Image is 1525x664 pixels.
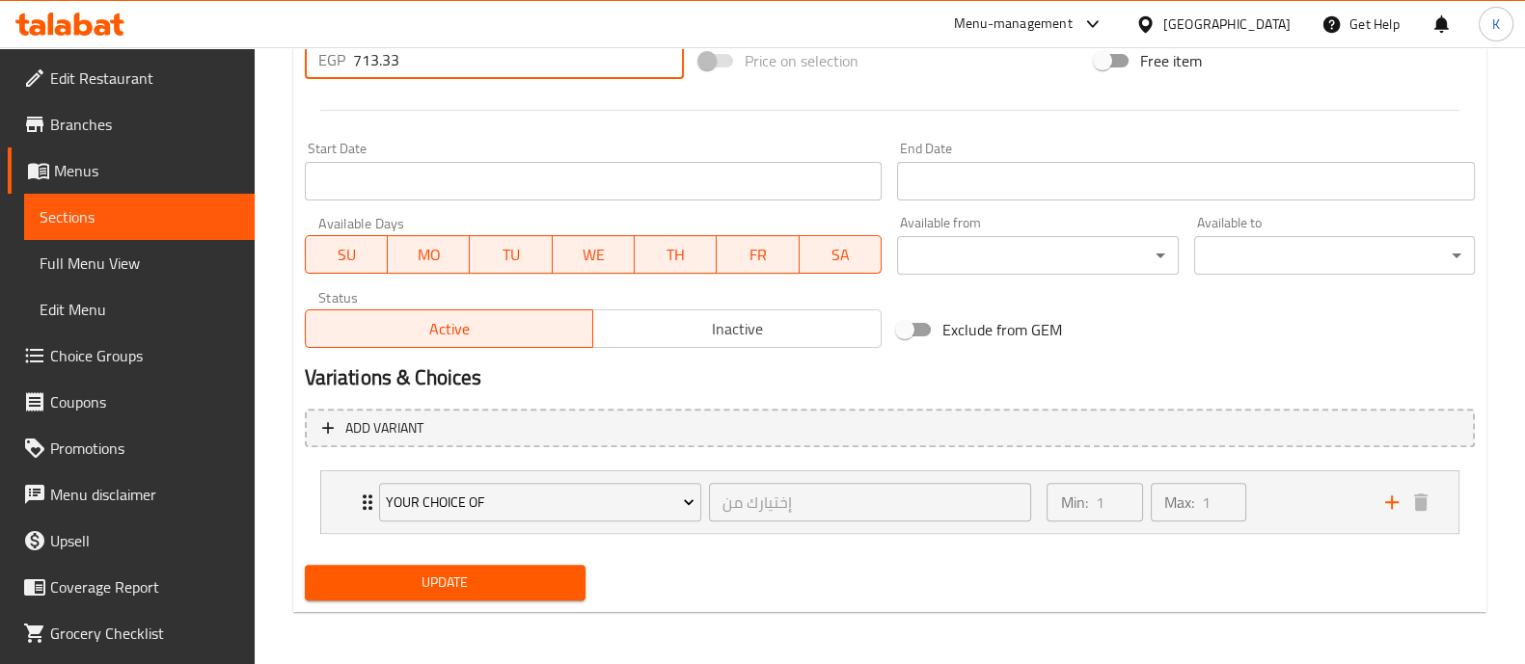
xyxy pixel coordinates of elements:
[601,315,874,343] span: Inactive
[477,241,544,269] span: TU
[8,610,255,656] a: Grocery Checklist
[345,416,423,440] span: Add variant
[395,241,462,269] span: MO
[50,113,239,136] span: Branches
[800,235,882,274] button: SA
[553,235,635,274] button: WE
[50,483,239,506] span: Menu disclaimer
[8,425,255,471] a: Promotions
[50,622,239,645] span: Grocery Checklist
[8,471,255,518] a: Menu disclaimer
[635,235,717,274] button: TH
[8,518,255,564] a: Upsell
[1164,491,1194,514] p: Max:
[942,318,1062,341] span: Exclude from GEM
[24,194,255,240] a: Sections
[807,241,874,269] span: SA
[388,235,470,274] button: MO
[318,48,345,71] p: EGP
[40,298,239,321] span: Edit Menu
[386,491,694,515] span: Your Choice Of
[1163,13,1291,35] div: [GEOGRAPHIC_DATA]
[897,236,1178,275] div: ​
[1492,13,1500,35] span: K
[321,471,1458,533] div: Expand
[305,235,388,274] button: SU
[592,309,882,348] button: Inactive
[305,309,594,348] button: Active
[50,390,239,413] span: Coupons
[8,564,255,610] a: Coverage Report
[1194,236,1475,275] div: ​
[50,437,239,460] span: Promotions
[24,240,255,286] a: Full Menu View
[305,409,1475,448] button: Add variant
[8,101,255,147] a: Branches
[8,147,255,194] a: Menus
[724,241,791,269] span: FR
[8,55,255,101] a: Edit Restaurant
[745,49,858,72] span: Price on selection
[353,40,685,79] input: Please enter price
[1140,49,1202,72] span: Free item
[379,483,701,521] button: Your Choice Of
[320,571,570,595] span: Update
[8,332,255,379] a: Choice Groups
[313,241,380,269] span: SU
[313,315,586,343] span: Active
[1060,491,1087,514] p: Min:
[1406,488,1435,517] button: delete
[1377,488,1406,517] button: add
[954,13,1073,36] div: Menu-management
[50,344,239,367] span: Choice Groups
[470,235,552,274] button: TU
[305,463,1475,542] li: Expand
[54,159,239,182] span: Menus
[40,205,239,228] span: Sections
[50,575,239,598] span: Coverage Report
[40,252,239,275] span: Full Menu View
[305,565,585,600] button: Update
[642,241,709,269] span: TH
[560,241,627,269] span: WE
[717,235,799,274] button: FR
[24,286,255,332] a: Edit Menu
[8,379,255,425] a: Coupons
[50,529,239,552] span: Upsell
[50,66,239,90] span: Edit Restaurant
[305,363,1475,392] h2: Variations & Choices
